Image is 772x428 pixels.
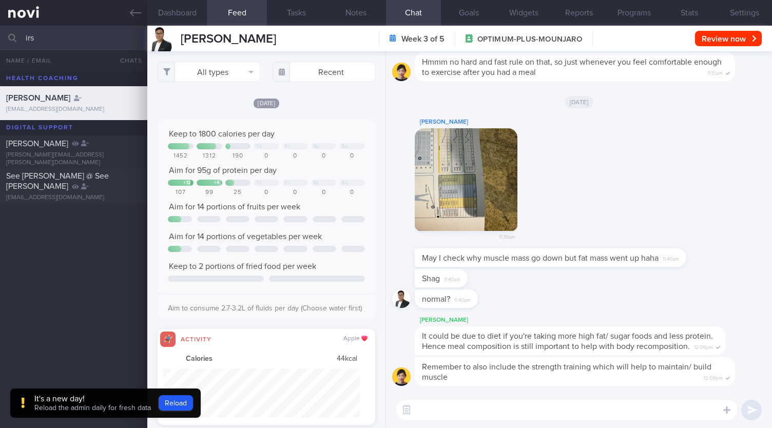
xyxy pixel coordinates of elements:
[422,58,722,76] span: Hmmm no hard and fast rule on that, so just whenever you feel comfortable enough to exercise afte...
[401,34,445,44] strong: Week 3 of 5
[159,395,193,411] button: Reload
[454,294,471,304] span: 11:40am
[197,189,222,197] div: 99
[254,152,279,160] div: 0
[422,363,711,381] span: Remember to also include the strength training which will help to maintain/ build muscle
[663,253,679,263] span: 11:40am
[565,96,594,108] span: [DATE]
[285,144,289,149] div: Fr
[337,355,357,364] span: 44 kcal
[176,334,217,343] div: Activity
[197,152,222,160] div: 1312
[707,67,723,77] span: 11:51am
[34,394,151,404] div: It's a new day!
[225,152,251,160] div: 190
[342,144,348,149] div: Su
[339,189,365,197] div: 0
[477,34,582,45] span: OPTIMUM-PLUS-MOUNJARO
[282,152,308,160] div: 0
[415,128,517,231] img: Photo by Irshah Iraimi
[169,232,322,241] span: Aim for 14 portions of vegetables per week
[695,31,762,46] button: Review now
[168,152,194,160] div: 1452
[343,335,368,343] div: Apple
[311,152,337,160] div: 0
[158,62,260,82] button: All types
[694,341,713,351] span: 12:09pm
[339,152,365,160] div: 0
[285,180,289,186] div: Fr
[422,295,450,303] span: normal?
[422,254,659,262] span: May I check why muscle mass go down but fat mass went up haha
[704,372,723,382] span: 12:09pm
[311,189,337,197] div: 0
[282,189,308,197] div: 0
[314,144,319,149] div: Sa
[106,50,147,71] button: Chats
[422,275,440,283] span: Shag
[34,404,151,412] span: Reload the admin daily for fresh data
[6,140,68,148] span: [PERSON_NAME]
[422,332,713,340] span: It could be due to diet if you're taking more high fat/ sugar foods and less protein.
[422,342,690,351] span: Hence meal composition is still important to help with body recomposition.
[256,144,262,149] div: Th
[254,99,279,108] span: [DATE]
[6,151,141,167] div: [PERSON_NAME][EMAIL_ADDRESS][PERSON_NAME][DOMAIN_NAME]
[168,189,194,197] div: 107
[415,116,548,128] div: [PERSON_NAME]
[6,172,109,190] span: See [PERSON_NAME] @ See [PERSON_NAME]
[6,194,141,202] div: [EMAIL_ADDRESS][DOMAIN_NAME]
[499,231,515,241] span: 11:39am
[6,106,141,113] div: [EMAIL_ADDRESS][DOMAIN_NAME]
[314,180,319,186] div: Sa
[254,189,279,197] div: 0
[415,314,756,326] div: [PERSON_NAME]
[168,305,362,312] span: Aim to consume 2.7-3.2L of fluids per day (Choose water first)
[183,180,191,186] div: + 12
[256,180,262,186] div: Th
[225,189,251,197] div: 25
[181,33,276,45] span: [PERSON_NAME]
[342,180,348,186] div: Su
[169,166,277,174] span: Aim for 95g of protein per day
[169,262,316,270] span: Keep to 2 portions of fried food per week
[6,94,70,102] span: [PERSON_NAME]
[169,203,300,211] span: Aim for 14 portions of fruits per week
[214,180,220,186] div: + 4
[169,130,275,138] span: Keep to 1800 calories per day
[186,355,213,364] strong: Calories
[444,274,460,283] span: 11:40am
